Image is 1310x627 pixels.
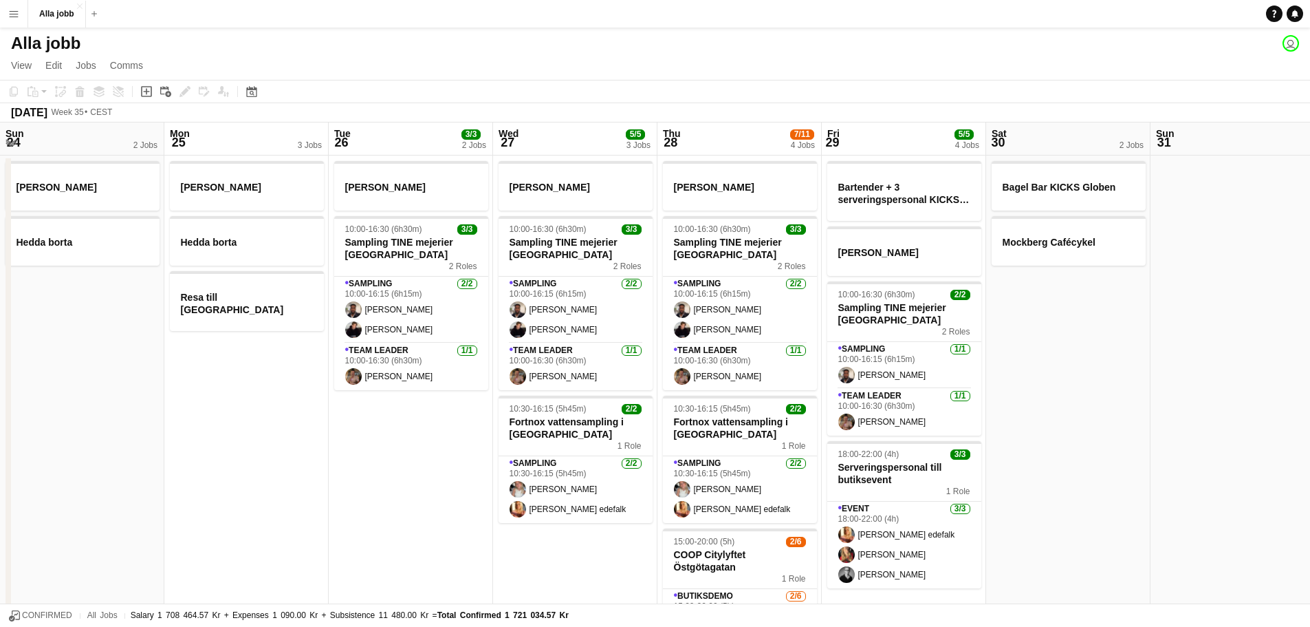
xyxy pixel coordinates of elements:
[825,135,840,151] span: 29
[827,246,981,259] h3: [PERSON_NAME]
[942,327,970,337] span: 2 Roles
[661,135,681,151] span: 28
[50,107,85,118] span: Week 35
[827,161,981,221] app-job-card: Bartender + 3 serveringspersonal KICKS Globen
[6,216,160,266] app-job-card: Hedda borta
[827,301,981,326] h3: Sampling TINE mejerier [GEOGRAPHIC_DATA]
[449,262,477,272] span: 2 Roles
[992,161,1146,211] app-job-card: Bagel Bar KICKS Globen
[954,129,974,140] span: 5/5
[334,277,488,343] app-card-role: Sampling2/210:00-16:15 (6h15m)[PERSON_NAME][PERSON_NAME]
[170,216,324,266] app-job-card: Hedda borta
[133,140,157,151] div: 2 Jobs
[827,281,981,436] app-job-card: 10:00-16:30 (6h30m)2/2Sampling TINE mejerier [GEOGRAPHIC_DATA]2 RolesSampling1/110:00-16:15 (6h15...
[778,262,806,272] span: 2 Roles
[950,290,970,300] span: 2/2
[499,161,653,211] div: [PERSON_NAME]
[992,236,1146,248] h3: Mockberg Cafécykel
[827,226,981,276] div: [PERSON_NAME]
[510,224,587,235] span: 10:00-16:30 (6h30m)
[663,549,817,573] h3: COOP Citylyftet Östgötagatan
[499,127,518,140] span: Wed
[827,441,981,588] app-job-card: 18:00-22:00 (4h)3/3Serveringspersonal till butiksevent1 RoleEvent3/318:00-22:00 (4h)[PERSON_NAME]...
[663,396,817,523] app-job-card: 10:30-16:15 (5h45m)2/2Fortnox vattensampling i [GEOGRAPHIC_DATA]1 RoleSampling2/210:30-16:15 (5h4...
[70,56,102,74] a: Jobs
[827,389,981,436] app-card-role: Team Leader1/110:00-16:30 (6h30m)[PERSON_NAME]
[827,461,981,486] h3: Serveringspersonal till butiksevent
[496,135,518,151] span: 27
[950,449,970,460] span: 3/3
[499,343,653,390] app-card-role: Team Leader1/110:00-16:30 (6h30m)[PERSON_NAME]
[663,181,817,193] h3: [PERSON_NAME]
[170,271,324,331] app-job-card: Resa till [GEOGRAPHIC_DATA]
[437,610,569,620] span: Total Confirmed 1 721 034.57 kr
[1156,127,1174,140] span: Sun
[499,416,653,440] h3: Fortnox vattensampling i [GEOGRAPHIC_DATA]
[334,127,351,140] span: Tue
[613,262,642,272] span: 2 Roles
[499,396,653,523] div: 10:30-16:15 (5h45m)2/2Fortnox vattensampling i [GEOGRAPHIC_DATA]1 RoleSampling2/210:30-16:15 (5h4...
[499,456,653,523] app-card-role: Sampling2/210:30-16:15 (5h45m)[PERSON_NAME][PERSON_NAME] edefalk
[334,343,488,390] app-card-role: Team Leader1/110:00-16:30 (6h30m)[PERSON_NAME]
[791,140,815,151] div: 4 Jobs
[334,161,488,211] div: [PERSON_NAME]
[170,127,190,140] span: Mon
[674,224,751,235] span: 10:00-16:30 (6h30m)
[663,161,817,211] app-job-card: [PERSON_NAME]
[76,60,96,71] span: Jobs
[1154,135,1174,151] span: 31
[6,161,160,211] div: [PERSON_NAME]
[6,56,37,74] a: View
[663,456,817,523] app-card-role: Sampling2/210:30-16:15 (5h45m)[PERSON_NAME][PERSON_NAME] edefalk
[782,574,806,584] span: 1 Role
[90,107,112,118] div: CEST
[955,140,979,151] div: 4 Jobs
[674,537,735,547] span: 15:00-20:00 (5h)
[3,135,23,151] span: 24
[663,216,817,390] app-job-card: 10:00-16:30 (6h30m)3/3Sampling TINE mejerier [GEOGRAPHIC_DATA]2 RolesSampling2/210:00-16:15 (6h15...
[6,236,160,248] h3: Hedda borta
[786,537,806,547] span: 2/6
[45,60,62,71] span: Edit
[499,277,653,343] app-card-role: Sampling2/210:00-16:15 (6h15m)[PERSON_NAME][PERSON_NAME]
[334,216,488,390] div: 10:00-16:30 (6h30m)3/3Sampling TINE mejerier [GEOGRAPHIC_DATA]2 RolesSampling2/210:00-16:15 (6h15...
[1120,140,1144,151] div: 2 Jobs
[626,129,646,140] span: 5/5
[626,140,651,151] div: 3 Jobs
[170,161,324,211] app-job-card: [PERSON_NAME]
[618,441,642,451] span: 1 Role
[170,291,324,316] h3: Resa till [GEOGRAPHIC_DATA]
[622,224,642,235] span: 3/3
[170,236,324,248] h3: Hedda borta
[7,608,74,624] button: Confirmed
[663,416,817,440] h3: Fortnox vattensampling i [GEOGRAPHIC_DATA]
[28,1,86,28] button: Alla jobb
[827,127,840,140] span: Fri
[110,60,143,71] span: Comms
[105,56,149,74] a: Comms
[86,610,119,621] span: All jobs
[499,216,653,390] app-job-card: 10:00-16:30 (6h30m)3/3Sampling TINE mejerier [GEOGRAPHIC_DATA]2 RolesSampling2/210:00-16:15 (6h15...
[298,140,322,151] div: 3 Jobs
[334,181,488,193] h3: [PERSON_NAME]
[992,216,1146,266] app-job-card: Mockberg Cafécykel
[663,343,817,390] app-card-role: Team Leader1/110:00-16:30 (6h30m)[PERSON_NAME]
[663,127,681,140] span: Thu
[992,181,1146,193] h3: Bagel Bar KICKS Globen
[40,56,67,74] a: Edit
[334,236,488,261] h3: Sampling TINE mejerier [GEOGRAPHIC_DATA]
[457,224,477,235] span: 3/3
[786,224,806,235] span: 3/3
[990,135,1007,151] span: 30
[345,224,422,235] span: 10:00-16:30 (6h30m)
[786,404,806,414] span: 2/2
